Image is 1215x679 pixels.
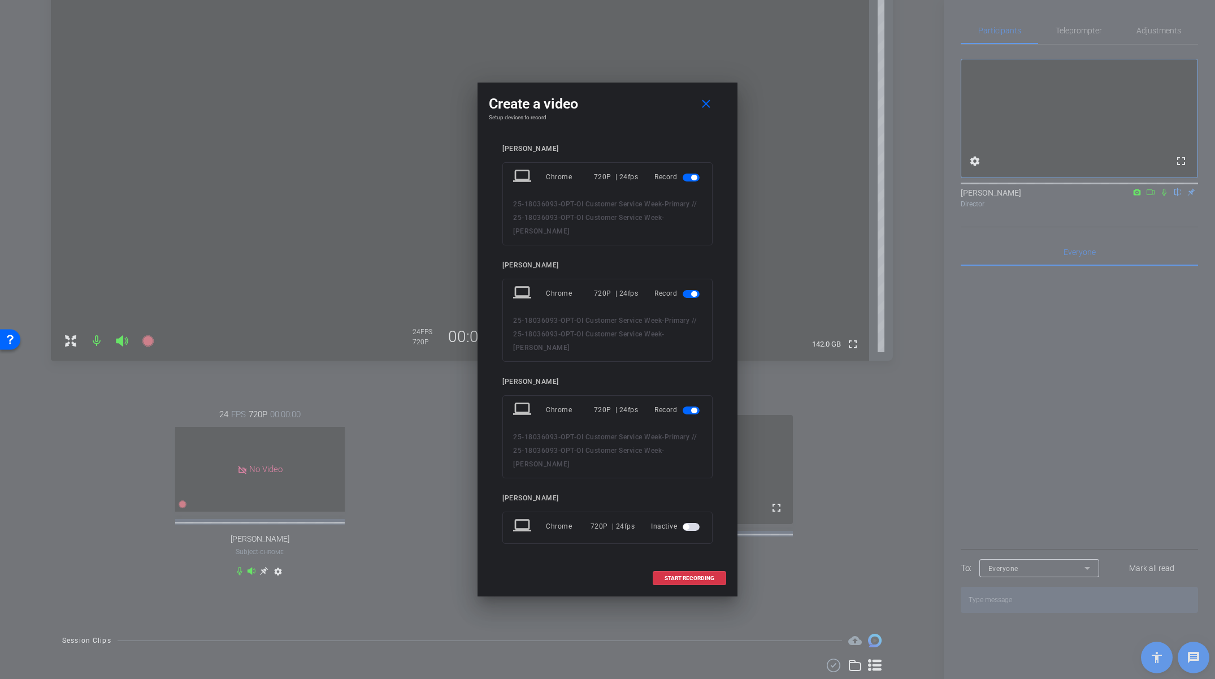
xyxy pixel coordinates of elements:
[489,94,726,114] div: Create a video
[654,167,702,187] div: Record
[662,214,665,222] span: -
[594,167,639,187] div: 720P | 24fps
[662,330,665,338] span: -
[489,114,726,121] h4: Setup devices to record
[591,516,635,537] div: 720P | 24fps
[502,378,713,386] div: [PERSON_NAME]
[662,447,665,455] span: -
[502,261,713,270] div: [PERSON_NAME]
[651,516,702,537] div: Inactive
[654,283,702,304] div: Record
[546,400,594,420] div: Chrome
[513,283,533,304] mat-icon: laptop
[665,576,714,581] span: START RECORDING
[654,400,702,420] div: Record
[662,433,665,441] span: -
[513,227,570,235] span: [PERSON_NAME]
[513,516,533,537] mat-icon: laptop
[594,283,639,304] div: 720P | 24fps
[513,167,533,187] mat-icon: laptop
[699,97,713,111] mat-icon: close
[513,460,570,468] span: [PERSON_NAME]
[662,200,665,208] span: -
[502,145,713,153] div: [PERSON_NAME]
[513,317,662,325] span: 25-18036093-OPT-OI Customer Service Week
[513,200,662,208] span: 25-18036093-OPT-OI Customer Service Week
[502,494,713,503] div: [PERSON_NAME]
[653,571,726,585] button: START RECORDING
[662,317,665,325] span: -
[513,433,662,441] span: 25-18036093-OPT-OI Customer Service Week
[513,400,533,420] mat-icon: laptop
[546,283,594,304] div: Chrome
[594,400,639,420] div: 720P | 24fps
[546,167,594,187] div: Chrome
[546,516,591,537] div: Chrome
[513,344,570,352] span: [PERSON_NAME]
